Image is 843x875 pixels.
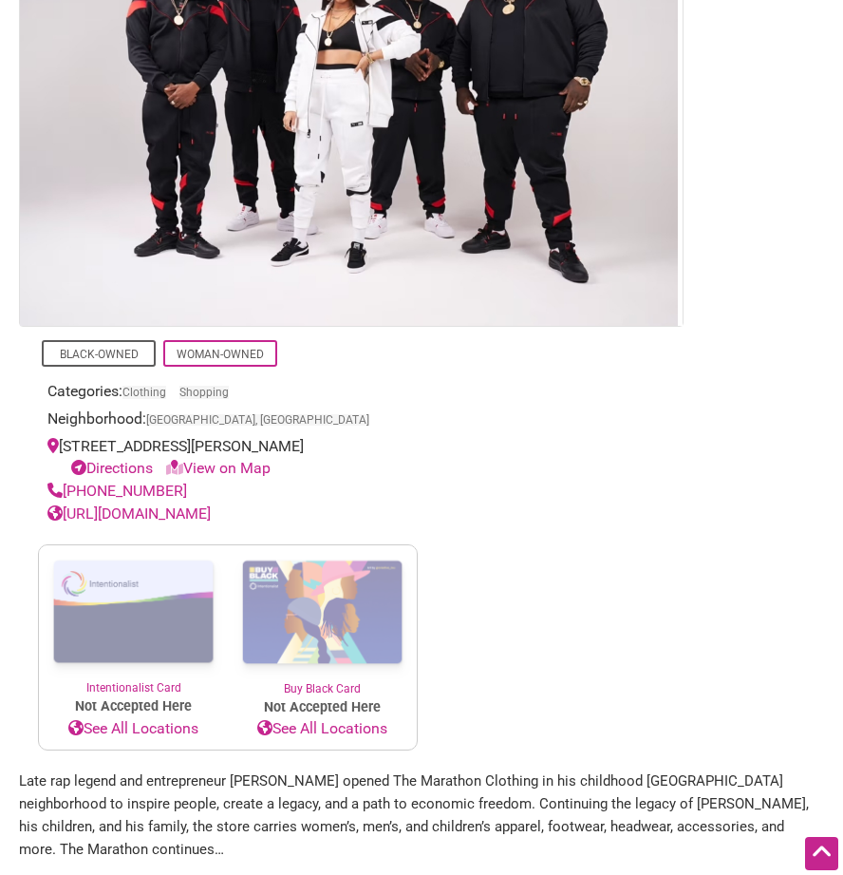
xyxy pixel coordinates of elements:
div: Neighborhood: [47,408,408,435]
span: Not Accepted Here [228,697,417,718]
span: [GEOGRAPHIC_DATA], [GEOGRAPHIC_DATA] [146,414,369,426]
a: See All Locations [39,717,228,740]
a: [URL][DOMAIN_NAME] [47,504,211,523]
img: Intentionalist Card [39,545,228,679]
a: View on Map [166,459,271,477]
img: Buy Black Card [228,545,417,680]
span: Not Accepted Here [39,696,228,717]
a: Buy Black Card [228,545,417,697]
div: Scroll Back to Top [805,837,838,870]
a: Black-Owned [60,348,139,361]
a: Clothing [122,386,166,399]
a: Shopping [179,386,229,399]
a: Intentionalist Card [39,545,228,696]
a: Directions [71,459,153,477]
p: Late rap legend and entrepreneur [PERSON_NAME] opened The Marathon Clothing in his childhood [GEO... [19,770,824,861]
a: [PHONE_NUMBER] [47,482,187,500]
a: Woman-Owned [177,348,264,361]
a: See All Locations [228,717,417,740]
div: Categories: [47,380,408,408]
div: [STREET_ADDRESS][PERSON_NAME] [47,435,408,481]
